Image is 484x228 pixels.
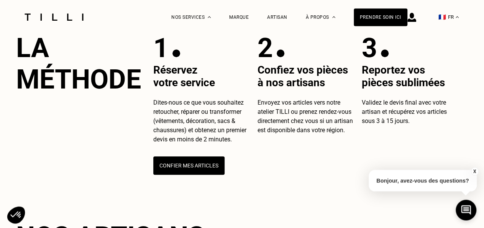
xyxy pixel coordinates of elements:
[153,150,225,175] a: Confier mes articles
[229,15,249,20] a: Marque
[153,156,225,175] button: Confier mes articles
[456,16,459,18] img: menu déroulant
[332,16,335,18] img: Menu déroulant à propos
[407,13,416,22] img: icône connexion
[362,64,425,76] span: Reportez vos
[354,8,407,26] a: Prendre soin ici
[258,32,273,64] p: 2
[258,76,325,89] span: à nos artisans
[362,32,377,64] p: 3
[267,15,287,20] a: Artisan
[438,13,446,21] span: 🇫🇷
[208,16,211,18] img: Menu déroulant
[22,13,86,21] img: Logo du service de couturière Tilli
[153,64,197,76] span: Réservez
[153,76,215,89] span: votre service
[258,98,356,135] p: Envoyez vos articles vers notre atelier TILLI ou prenez rendez-vous directement chez vous si un a...
[471,167,478,176] button: X
[16,32,141,95] h2: La méthode
[369,170,477,191] p: Bonjour, avez-vous des questions?
[153,98,251,144] p: Dites-nous ce que vous souhaitez retoucher, réparer ou transformer (vêtements, décoration, sacs &...
[362,76,445,89] span: pièces sublimées
[153,32,169,64] p: 1
[362,98,460,126] p: Validez le devis final avec votre artisan et récupérez vos articles sous 3 à 15 jours.
[258,64,348,76] span: Confiez vos pièces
